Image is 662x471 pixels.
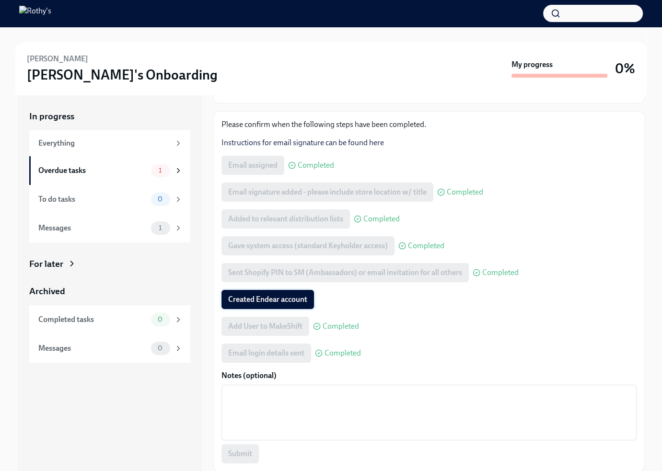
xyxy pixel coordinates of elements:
[152,195,168,203] span: 0
[19,6,51,21] img: Rothy's
[29,156,190,185] a: Overdue tasks1
[228,295,307,304] span: Created Endear account
[38,314,147,325] div: Completed tasks
[221,119,637,130] p: Please confirm when the following steps have been completed.
[38,138,170,149] div: Everything
[29,334,190,363] a: Messages0
[221,290,314,309] button: Created Endear account
[29,285,190,298] a: Archived
[298,161,334,169] span: Completed
[482,269,519,276] span: Completed
[29,258,190,270] a: For later
[152,345,168,352] span: 0
[29,305,190,334] a: Completed tasks0
[38,194,147,205] div: To do tasks
[153,167,167,174] span: 1
[27,54,88,64] h6: [PERSON_NAME]
[27,66,218,83] h3: [PERSON_NAME]'s Onboarding
[221,370,637,381] label: Notes (optional)
[38,165,147,176] div: Overdue tasks
[408,242,444,250] span: Completed
[323,322,359,330] span: Completed
[325,349,361,357] span: Completed
[363,215,400,223] span: Completed
[29,130,190,156] a: Everything
[38,223,147,233] div: Messages
[29,110,190,123] a: In progress
[38,343,147,354] div: Messages
[153,224,167,231] span: 1
[152,316,168,323] span: 0
[29,214,190,242] a: Messages1
[29,185,190,214] a: To do tasks0
[447,188,483,196] span: Completed
[221,138,384,147] a: Instructions for email signature can be found here
[29,258,63,270] div: For later
[511,59,553,70] strong: My progress
[615,60,635,77] h3: 0%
